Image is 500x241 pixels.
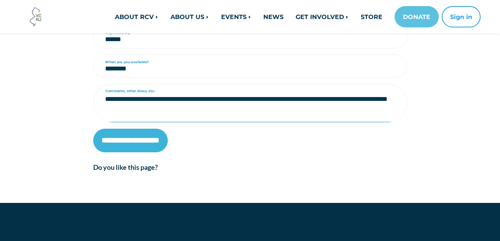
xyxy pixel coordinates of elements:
iframe: fb:like Facebook Social Plugin [93,177,207,185]
a: ABOUT RCV [109,9,164,24]
strong: Do you like this page? [93,163,158,171]
a: EVENTS [215,9,257,24]
iframe: X Post Button [207,174,232,182]
nav: Main navigation [87,6,481,27]
img: Voter Choice NJ [25,6,46,27]
a: STORE [355,9,389,24]
button: Sign in or sign up [442,6,481,27]
a: NEWS [257,9,290,24]
a: GET INVOLVED [290,9,355,24]
a: DONATE [395,6,439,27]
a: ABOUT US [164,9,215,24]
